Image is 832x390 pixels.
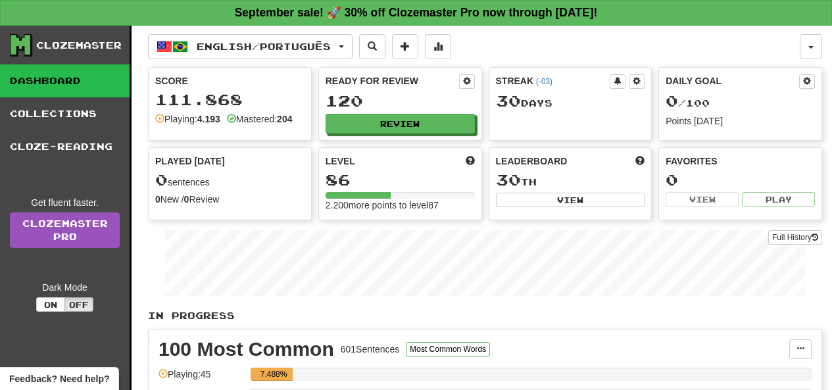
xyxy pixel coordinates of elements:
span: 30 [496,91,521,110]
div: Mastered: [227,112,293,126]
button: On [36,297,65,312]
button: Search sentences [359,34,385,59]
div: Streak [496,74,610,87]
div: Playing: 45 [159,368,244,389]
div: 0 [666,172,815,188]
span: / 100 [666,97,710,109]
strong: 204 [277,114,292,124]
button: View [666,192,739,207]
span: Played [DATE] [155,155,225,168]
div: Daily Goal [666,74,799,89]
div: 120 [326,93,475,109]
a: ClozemasterPro [10,212,120,248]
button: Full History [768,230,822,245]
div: Get fluent faster. [10,196,120,209]
div: 601 Sentences [341,343,400,356]
button: Off [64,297,93,312]
button: English/Português [148,34,353,59]
button: View [496,193,645,207]
div: Clozemaster [36,39,122,52]
div: Day s [496,93,645,110]
a: (-03) [536,77,552,86]
span: 0 [666,91,678,110]
span: 0 [155,170,168,189]
strong: 0 [184,194,189,205]
div: New / Review [155,193,305,206]
span: Open feedback widget [9,372,109,385]
strong: 4.193 [197,114,220,124]
span: This week in points, UTC [635,155,645,168]
div: 111.868 [155,91,305,108]
button: Play [742,192,815,207]
div: 7.488% [255,368,293,381]
button: Most Common Words [406,342,490,356]
div: 86 [326,172,475,188]
div: Favorites [666,155,815,168]
div: 2.200 more points to level 87 [326,199,475,212]
div: Ready for Review [326,74,459,87]
button: Review [326,114,475,134]
span: 30 [496,170,521,189]
p: In Progress [148,309,822,322]
div: 100 Most Common [159,339,334,359]
div: Score [155,74,305,87]
span: English / Português [197,41,331,52]
span: Leaderboard [496,155,568,168]
button: Add sentence to collection [392,34,418,59]
div: Playing: [155,112,220,126]
div: Points [DATE] [666,114,815,128]
button: More stats [425,34,451,59]
div: Dark Mode [10,281,120,294]
div: sentences [155,172,305,189]
span: Level [326,155,355,168]
span: Score more points to level up [466,155,475,168]
strong: 0 [155,194,160,205]
div: th [496,172,645,189]
strong: September sale! 🚀 30% off Clozemaster Pro now through [DATE]! [235,6,598,19]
